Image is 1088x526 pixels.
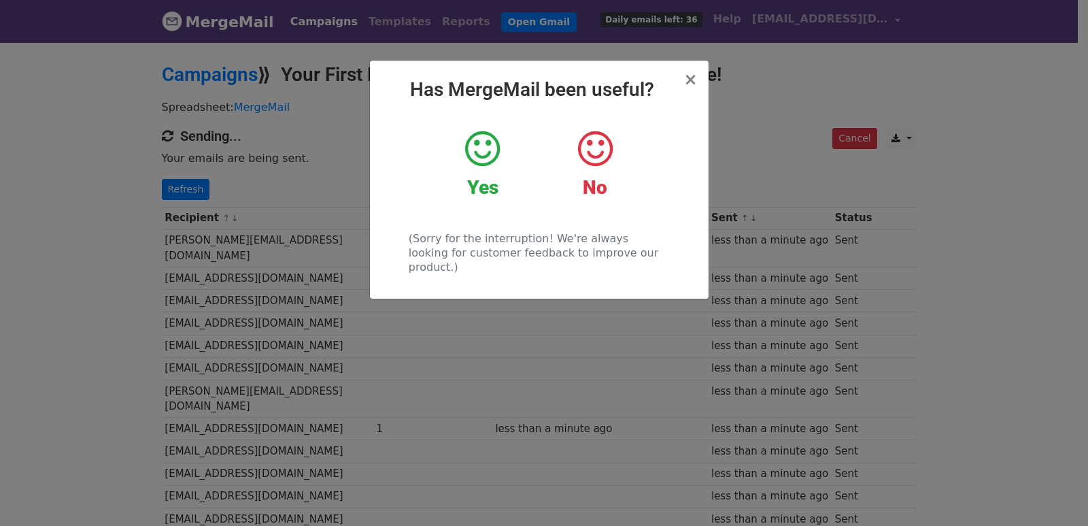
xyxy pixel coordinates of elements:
iframe: Chat Widget [1020,461,1088,526]
span: × [683,70,697,89]
button: Close [683,71,697,88]
h2: Has MergeMail been useful? [381,78,698,101]
p: (Sorry for the interruption! We're always looking for customer feedback to improve our product.) [409,231,669,274]
a: Yes [437,129,528,199]
a: No [549,129,641,199]
strong: Yes [467,176,498,199]
strong: No [583,176,607,199]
